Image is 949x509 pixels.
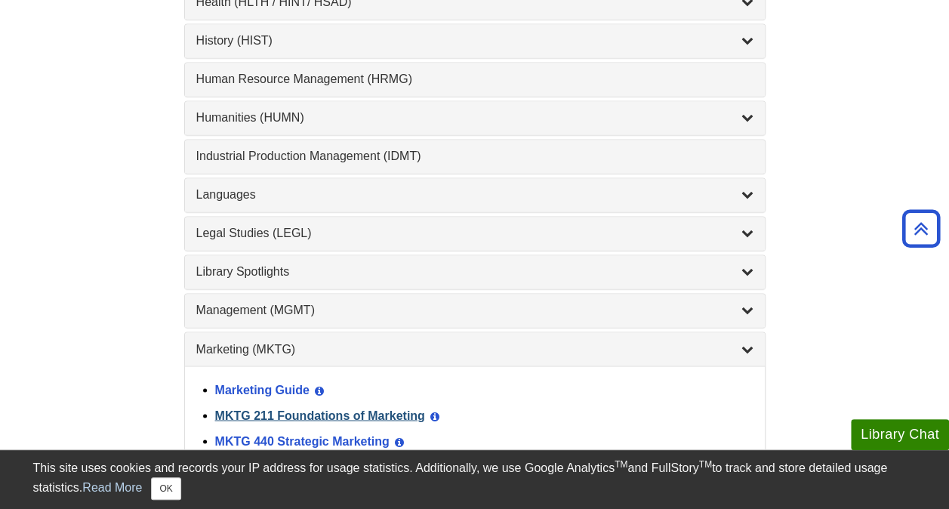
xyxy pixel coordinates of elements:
[196,32,753,50] a: History (HIST)
[851,419,949,450] button: Library Chat
[33,459,917,500] div: This site uses cookies and records your IP address for usage statistics. Additionally, we use Goo...
[215,383,310,396] a: Marketing Guide
[196,263,753,281] a: Library Spotlights
[196,70,753,88] a: Human Resource Management (HRMG)
[699,459,712,470] sup: TM
[897,218,945,239] a: Back to Top
[151,477,180,500] button: Close
[196,186,753,204] a: Languages
[196,147,753,165] a: Industrial Production Management (IDMT)
[196,109,753,127] a: Humanities (HUMN)
[196,224,753,242] a: Legal Studies (LEGL)
[215,409,425,421] a: MKTG 211 Foundations of Marketing
[196,301,753,319] a: Management (MGMT)
[215,434,390,447] a: MKTG 440 Strategic Marketing
[615,459,627,470] sup: TM
[196,340,753,358] a: Marketing (MKTG)
[82,481,142,494] a: Read More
